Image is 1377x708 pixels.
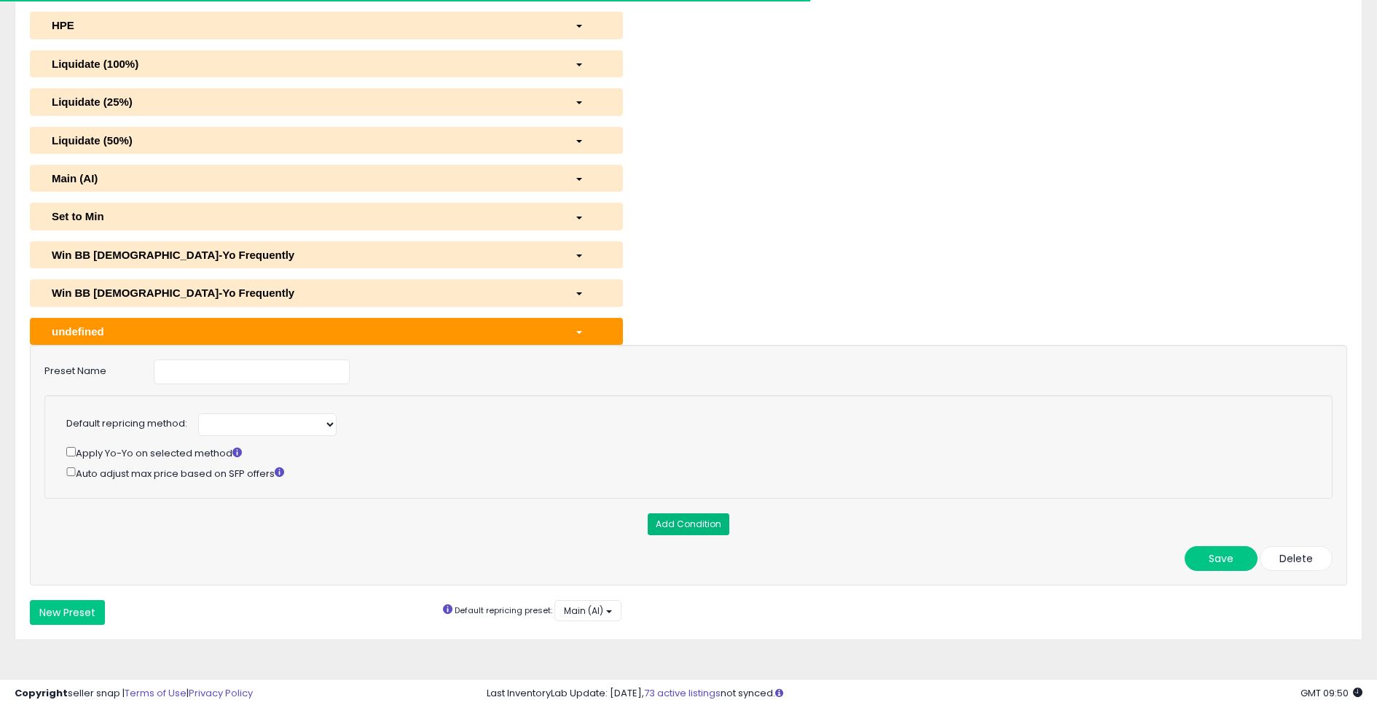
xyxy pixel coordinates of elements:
button: Liquidate (100%) [30,50,623,77]
a: Terms of Use [125,686,187,700]
div: HPE [41,17,564,33]
label: Default repricing method: [66,417,187,431]
div: Set to Min [41,209,564,224]
i: Click here to read more about un-synced listings. [775,688,783,698]
div: undefined [41,324,564,339]
div: Liquidate (100%) [41,56,564,71]
div: seller snap | | [15,687,253,701]
button: Win BB [DEMOGRAPHIC_DATA]-Yo Frequently [30,241,623,268]
div: Apply Yo-Yo on selected method [66,444,1300,460]
span: Main (AI) [564,604,603,617]
span: 2025-09-17 09:50 GMT [1300,686,1362,700]
button: New Preset [30,600,105,625]
button: Save [1185,546,1258,571]
button: Liquidate (25%) [30,88,623,115]
div: Liquidate (25%) [41,94,564,109]
small: Default repricing preset: [455,604,552,616]
button: undefined [30,318,623,345]
label: Preset Name [34,359,143,378]
div: Liquidate (50%) [41,133,564,148]
button: Main (AI) [554,600,621,621]
div: Win BB [DEMOGRAPHIC_DATA]-Yo Frequently [41,247,564,262]
a: 73 active listings [644,686,721,700]
button: Main (AI) [30,165,623,192]
div: Win BB [DEMOGRAPHIC_DATA]-Yo Frequently [41,285,564,300]
button: Set to Min [30,203,623,230]
button: Add Condition [648,513,729,535]
strong: Copyright [15,686,68,700]
a: Privacy Policy [189,686,253,700]
button: Delete [1260,546,1333,571]
div: Auto adjust max price based on SFP offers [66,464,1300,481]
button: Win BB [DEMOGRAPHIC_DATA]-Yo Frequently [30,279,623,306]
div: Main (AI) [41,171,564,186]
div: Last InventoryLab Update: [DATE], not synced. [487,687,1363,701]
button: Liquidate (50%) [30,127,623,154]
button: HPE [30,12,623,39]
